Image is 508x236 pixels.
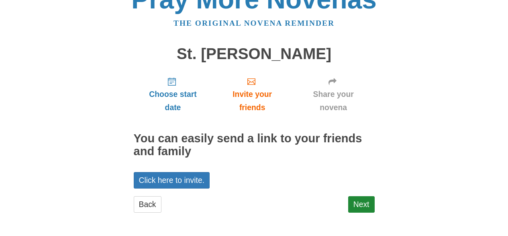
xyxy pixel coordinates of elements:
[292,70,375,118] a: Share your novena
[134,196,161,213] a: Back
[220,88,284,114] span: Invite your friends
[142,88,204,114] span: Choose start date
[134,70,212,118] a: Choose start date
[134,172,210,189] a: Click here to invite.
[300,88,367,114] span: Share your novena
[134,45,375,63] h1: St. [PERSON_NAME]
[348,196,375,213] a: Next
[212,70,292,118] a: Invite your friends
[173,19,335,27] a: The original novena reminder
[134,132,375,158] h2: You can easily send a link to your friends and family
